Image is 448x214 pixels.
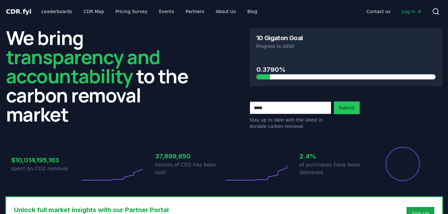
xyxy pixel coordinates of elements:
[361,6,427,17] nav: Main
[20,8,23,15] span: .
[256,65,436,74] h3: 0.3790%
[250,117,331,129] p: Stay up to date with the latest in durable carbon removal.
[180,6,209,17] a: Partners
[110,6,152,17] a: Pricing Survey
[299,151,368,161] h3: 2.4%
[402,8,422,15] span: Log in
[6,44,160,89] span: transparency and accountability
[155,151,224,161] h3: 37,899,850
[154,6,179,17] a: Events
[397,6,427,17] a: Log in
[242,6,262,17] a: Blog
[36,6,262,17] nav: Main
[78,6,109,17] a: CDR Map
[256,43,436,49] p: Progress to 2050
[11,155,80,165] h3: $10,014,195,163
[36,6,77,17] a: Leaderboards
[11,165,80,173] p: spent on CO2 removal
[361,6,395,17] a: Contact us
[256,35,303,41] h3: 10 Gigaton Goal
[6,7,32,16] a: CDR.fyi
[299,161,368,176] p: of purchases have been delivered
[6,8,32,15] span: CDR fyi
[155,161,224,176] p: tonnes of CO2 has been sold
[6,28,199,124] h2: We bring to the carbon removal market
[210,6,241,17] a: About Us
[385,146,421,182] div: Percentage of sales delivered
[334,101,360,114] button: Submit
